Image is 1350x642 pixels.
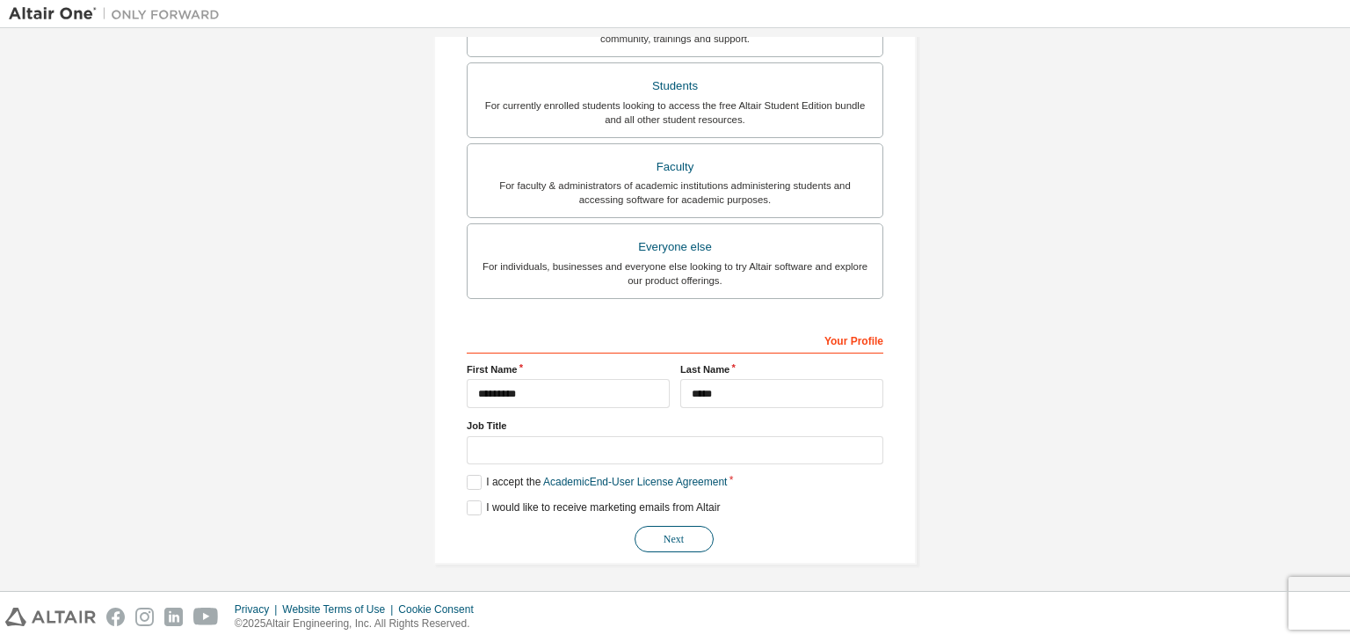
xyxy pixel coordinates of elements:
div: Students [478,74,872,98]
label: Job Title [467,419,883,433]
img: altair_logo.svg [5,608,96,626]
div: Your Profile [467,325,883,354]
label: I would like to receive marketing emails from Altair [467,500,720,515]
div: For individuals, businesses and everyone else looking to try Altair software and explore our prod... [478,259,872,288]
img: instagram.svg [135,608,154,626]
button: Next [635,526,714,552]
div: Everyone else [478,235,872,259]
div: Privacy [235,602,282,616]
img: Altair One [9,5,229,23]
p: © 2025 Altair Engineering, Inc. All Rights Reserved. [235,616,484,631]
img: facebook.svg [106,608,125,626]
div: For faculty & administrators of academic institutions administering students and accessing softwa... [478,179,872,207]
div: Cookie Consent [398,602,483,616]
div: Faculty [478,155,872,179]
div: For currently enrolled students looking to access the free Altair Student Edition bundle and all ... [478,98,872,127]
div: Website Terms of Use [282,602,398,616]
label: Last Name [680,362,883,376]
label: First Name [467,362,670,376]
label: I accept the [467,475,727,490]
img: youtube.svg [193,608,219,626]
img: linkedin.svg [164,608,183,626]
a: Academic End-User License Agreement [543,476,727,488]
